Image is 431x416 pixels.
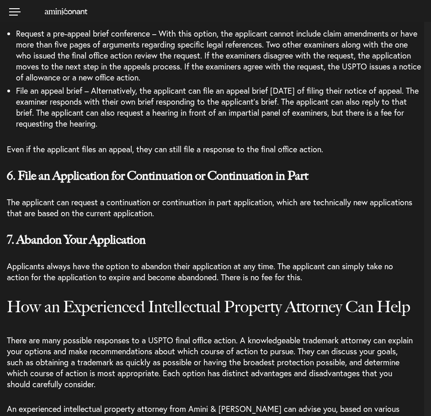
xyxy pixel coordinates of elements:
b: 6. File an Application for Continuation or Continuation in Part [7,168,308,183]
span: Applicants always have the option to abandon their application at any time. The applicant can sim... [7,261,393,283]
b: 7. Abandon Your Application [7,232,146,247]
h2: How an Experienced Intellectual Property Attorney Can Help [7,298,417,335]
a: Home [45,7,88,15]
span: Even if the applicant files an appeal, they can still file a response to the final office action. [7,144,323,155]
span: File an appeal brief – Alternatively, the applicant can file an appeal brief [DATE] of filing the... [16,85,419,129]
span: Request a pre-appeal brief conference – With this option, the applicant cannot include claim amen... [16,28,421,83]
img: Amini & Conant [45,8,88,15]
span: There are many possible responses to a USPTO final office action. A knowledgeable trademark attor... [7,335,413,389]
span: The applicant can request a continuation or continuation in part application, which are technical... [7,197,412,219]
